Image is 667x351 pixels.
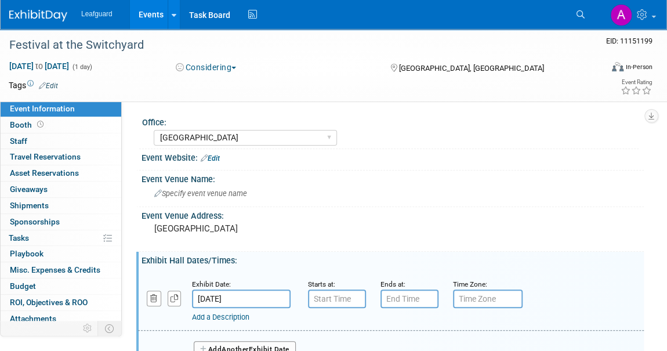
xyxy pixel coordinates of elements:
a: Misc. Expenses & Credits [1,262,121,278]
span: Leafguard [81,10,113,18]
td: Tags [9,79,58,91]
span: Tasks [9,233,29,243]
a: Edit [39,82,58,90]
small: Exhibit Date: [192,280,231,288]
a: Budget [1,278,121,294]
span: Sponsorships [10,217,60,226]
a: Event Information [1,101,121,117]
span: Booth [10,120,46,129]
img: Format-Inperson.png [612,62,623,71]
a: Shipments [1,198,121,214]
img: ExhibitDay [9,10,67,21]
a: Edit [201,154,220,162]
input: Time Zone [453,290,523,308]
span: [DATE] [DATE] [9,61,70,71]
a: Sponsorships [1,214,121,230]
span: Event ID: 11151199 [606,37,652,45]
span: Asset Reservations [10,168,79,178]
a: Tasks [1,230,121,246]
div: Event Venue Name: [142,171,644,185]
div: In-Person [625,63,652,71]
span: Giveaways [10,184,48,194]
a: Giveaways [1,182,121,197]
input: Start Time [308,290,366,308]
input: End Time [380,290,438,308]
div: Event Venue Address: [142,207,644,222]
a: Add a Description [192,313,249,321]
span: Misc. Expenses & Credits [10,265,100,274]
span: (1 day) [71,63,92,71]
span: Attachments [10,314,56,323]
span: Shipments [10,201,49,210]
a: Asset Reservations [1,165,121,181]
small: Ends at: [380,280,405,288]
span: Booth not reserved yet [35,120,46,129]
a: Travel Reservations [1,149,121,165]
a: Playbook [1,246,121,262]
a: ROI, Objectives & ROO [1,295,121,310]
span: Specify event venue name [154,189,247,198]
div: Event Format [553,60,653,78]
div: Festival at the Switchyard [5,35,589,56]
span: Event Information [10,104,75,113]
pre: [GEOGRAPHIC_DATA] [154,223,338,234]
td: Toggle Event Tabs [98,321,122,336]
button: Considering [172,61,241,73]
span: Playbook [10,249,43,258]
span: Travel Reservations [10,152,81,161]
small: Starts at: [308,280,335,288]
a: Staff [1,133,121,149]
div: Event Rating [621,79,652,85]
a: Booth [1,117,121,133]
span: Budget [10,281,36,291]
div: Exhibit Hall Dates/Times: [142,252,644,266]
a: Attachments [1,311,121,327]
span: ROI, Objectives & ROO [10,298,88,307]
small: Time Zone: [453,280,487,288]
span: Staff [10,136,27,146]
img: Arlene Duncan [610,4,632,26]
span: [GEOGRAPHIC_DATA], [GEOGRAPHIC_DATA] [399,64,544,73]
div: Event Website: [142,149,644,164]
div: Office: [142,114,639,128]
td: Personalize Event Tab Strip [78,321,98,336]
input: Date [192,290,291,308]
span: to [34,61,45,71]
